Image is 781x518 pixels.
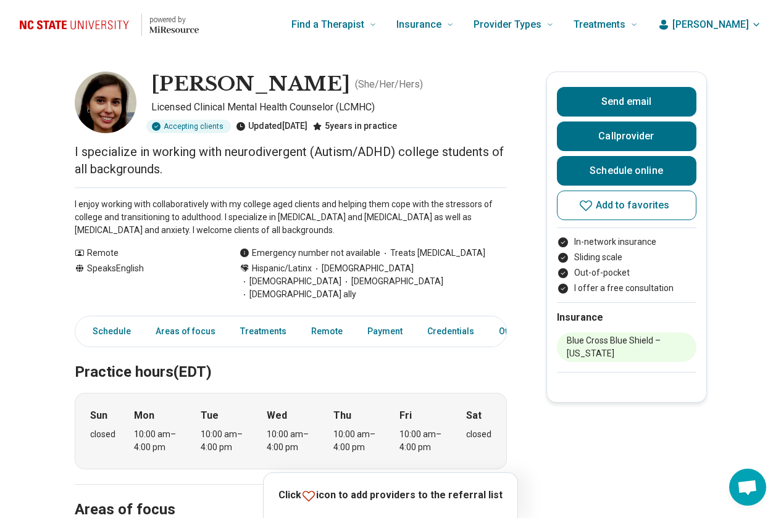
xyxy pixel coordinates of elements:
li: In-network insurance [557,236,696,249]
span: [DEMOGRAPHIC_DATA] ally [240,288,356,301]
div: Open chat [729,469,766,506]
strong: Sat [466,408,482,423]
button: [PERSON_NAME] [658,17,761,32]
strong: Mon [134,408,154,423]
li: I offer a free consultation [557,282,696,295]
div: 10:00 am – 4:00 pm [201,428,248,454]
div: Emergency number not available [240,247,380,260]
h1: [PERSON_NAME] [151,72,350,97]
p: Licensed Clinical Mental Health Counselor (LCMHC) [151,100,507,115]
p: powered by [149,15,199,25]
span: [DEMOGRAPHIC_DATA] [240,275,341,288]
a: Other [491,319,536,344]
div: 10:00 am – 4:00 pm [267,428,314,454]
button: Send email [557,87,696,117]
div: closed [466,428,491,441]
a: Areas of focus [148,319,223,344]
div: When does the program meet? [75,393,507,469]
h2: Practice hours (EDT) [75,332,507,383]
div: 10:00 am – 4:00 pm [399,428,447,454]
strong: Tue [201,408,219,423]
span: Provider Types [474,16,541,33]
div: Updated [DATE] [236,120,307,133]
div: Accepting clients [146,120,231,133]
strong: Wed [267,408,287,423]
div: Speaks English [75,262,215,301]
a: Treatments [233,319,294,344]
h2: Insurance [557,310,696,325]
a: Home page [20,5,199,44]
span: [DEMOGRAPHIC_DATA] [312,262,414,275]
span: Treats [MEDICAL_DATA] [380,247,485,260]
div: Remote [75,247,215,260]
span: Find a Therapist [291,16,364,33]
p: Click icon to add providers to the referral list [278,488,503,503]
span: Hispanic/Latinx [252,262,312,275]
img: Osly Galobardi, Licensed Clinical Mental Health Counselor (LCMHC) [75,72,136,133]
a: Payment [360,319,410,344]
li: Sliding scale [557,251,696,264]
button: Callprovider [557,121,696,151]
a: Schedule online [557,156,696,186]
div: 5 years in practice [312,120,397,133]
button: Add to favorites [557,191,696,220]
strong: Fri [399,408,412,423]
li: Out-of-pocket [557,266,696,279]
a: Credentials [420,319,482,344]
span: Treatments [574,16,625,33]
p: I specialize in working with neurodivergent (Autism/ADHD) college students of all backgrounds. [75,143,507,178]
span: Add to favorites [596,200,670,210]
strong: Sun [90,408,107,423]
p: ( She/Her/Hers ) [355,77,423,92]
span: [PERSON_NAME] [672,17,749,32]
div: 10:00 am – 4:00 pm [333,428,381,454]
div: closed [90,428,115,441]
strong: Thu [333,408,351,423]
span: [DEMOGRAPHIC_DATA] [341,275,443,288]
a: Remote [304,319,350,344]
ul: Payment options [557,236,696,295]
span: Insurance [396,16,441,33]
li: Blue Cross Blue Shield – [US_STATE] [557,332,696,362]
p: I enjoy working with collaboratively with my college aged clients and helping them cope with the ... [75,198,507,237]
a: Schedule [78,319,138,344]
div: 10:00 am – 4:00 pm [134,428,182,454]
